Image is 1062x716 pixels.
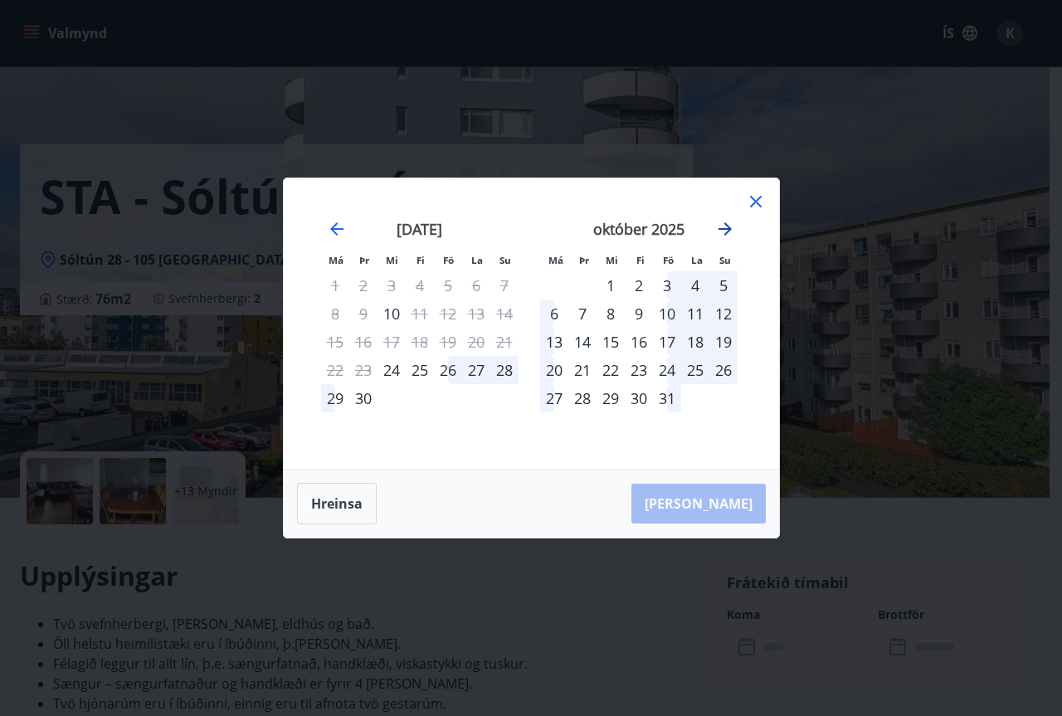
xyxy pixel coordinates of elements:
[653,356,681,384] div: 24
[625,300,653,328] td: fimmtudagur, 9. október 2025
[568,356,597,384] td: þriðjudagur, 21. október 2025
[462,328,490,356] td: Not available. laugardagur, 20. september 2025
[597,356,625,384] td: miðvikudagur, 22. október 2025
[681,328,709,356] div: 18
[548,254,563,266] small: Má
[540,328,568,356] div: 13
[597,271,625,300] td: miðvikudagur, 1. október 2025
[625,300,653,328] div: 9
[625,271,653,300] div: 2
[349,356,378,384] td: Not available. þriðjudagur, 23. september 2025
[625,328,653,356] div: 16
[625,384,653,412] td: fimmtudagur, 30. október 2025
[593,219,684,239] strong: október 2025
[490,328,519,356] td: Not available. sunnudagur, 21. september 2025
[490,356,519,384] div: 28
[625,356,653,384] div: 23
[386,254,398,266] small: Mi
[462,356,490,384] td: laugardagur, 27. september 2025
[568,300,597,328] div: 7
[349,328,378,356] td: Not available. þriðjudagur, 16. september 2025
[406,271,434,300] td: Not available. fimmtudagur, 4. september 2025
[434,271,462,300] td: Not available. föstudagur, 5. september 2025
[691,254,703,266] small: La
[681,328,709,356] td: laugardagur, 18. október 2025
[349,300,378,328] td: Not available. þriðjudagur, 9. september 2025
[597,300,625,328] td: miðvikudagur, 8. október 2025
[327,219,347,239] div: Move backward to switch to the previous month.
[681,300,709,328] div: 11
[653,384,681,412] td: föstudagur, 31. október 2025
[417,254,425,266] small: Fi
[597,384,625,412] td: miðvikudagur, 29. október 2025
[434,300,462,328] td: Not available. föstudagur, 12. september 2025
[597,384,625,412] div: 29
[625,384,653,412] div: 30
[406,356,434,384] div: 25
[568,328,597,356] td: þriðjudagur, 14. október 2025
[490,271,519,300] td: Not available. sunnudagur, 7. september 2025
[321,384,349,412] td: mánudagur, 29. september 2025
[304,198,759,449] div: Calendar
[719,254,731,266] small: Su
[653,300,681,328] div: 10
[297,483,377,524] button: Hreinsa
[540,300,568,328] div: 6
[321,271,349,300] td: Not available. mánudagur, 1. september 2025
[443,254,454,266] small: Fö
[653,271,681,300] div: 3
[663,254,674,266] small: Fö
[321,300,349,328] td: Not available. mánudagur, 8. september 2025
[636,254,645,266] small: Fi
[462,271,490,300] td: Not available. laugardagur, 6. september 2025
[434,356,462,384] div: 26
[378,356,406,384] div: Aðeins innritun í boði
[681,356,709,384] div: 25
[329,254,343,266] small: Má
[653,271,681,300] td: föstudagur, 3. október 2025
[709,271,738,300] td: sunnudagur, 5. október 2025
[321,384,349,412] div: 29
[715,219,735,239] div: Move forward to switch to the next month.
[709,328,738,356] div: 19
[709,271,738,300] div: 5
[406,300,434,328] td: Not available. fimmtudagur, 11. september 2025
[681,356,709,384] td: laugardagur, 25. október 2025
[540,300,568,328] td: mánudagur, 6. október 2025
[709,356,738,384] div: 26
[321,328,349,356] td: Not available. mánudagur, 15. september 2025
[540,328,568,356] td: mánudagur, 13. október 2025
[653,384,681,412] div: 31
[462,356,490,384] div: 27
[579,254,589,266] small: Þr
[378,328,406,356] td: Not available. miðvikudagur, 17. september 2025
[471,254,483,266] small: La
[499,254,511,266] small: Su
[490,300,519,328] td: Not available. sunnudagur, 14. september 2025
[568,384,597,412] td: þriðjudagur, 28. október 2025
[540,356,568,384] td: mánudagur, 20. október 2025
[540,384,568,412] div: 27
[568,328,597,356] div: 14
[397,219,442,239] strong: [DATE]
[625,271,653,300] td: fimmtudagur, 2. október 2025
[406,328,434,356] td: Not available. fimmtudagur, 18. september 2025
[378,271,406,300] td: Not available. miðvikudagur, 3. september 2025
[540,384,568,412] td: mánudagur, 27. október 2025
[568,384,597,412] div: 28
[490,356,519,384] td: sunnudagur, 28. september 2025
[653,356,681,384] td: föstudagur, 24. október 2025
[597,328,625,356] div: 15
[406,300,434,328] div: Aðeins útritun í boði
[597,300,625,328] div: 8
[597,356,625,384] div: 22
[709,328,738,356] td: sunnudagur, 19. október 2025
[653,328,681,356] td: föstudagur, 17. október 2025
[349,271,378,300] td: Not available. þriðjudagur, 2. september 2025
[359,254,369,266] small: Þr
[349,384,378,412] div: 30
[378,300,406,328] td: miðvikudagur, 10. september 2025
[349,384,378,412] td: þriðjudagur, 30. september 2025
[681,271,709,300] td: laugardagur, 4. október 2025
[597,271,625,300] div: 1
